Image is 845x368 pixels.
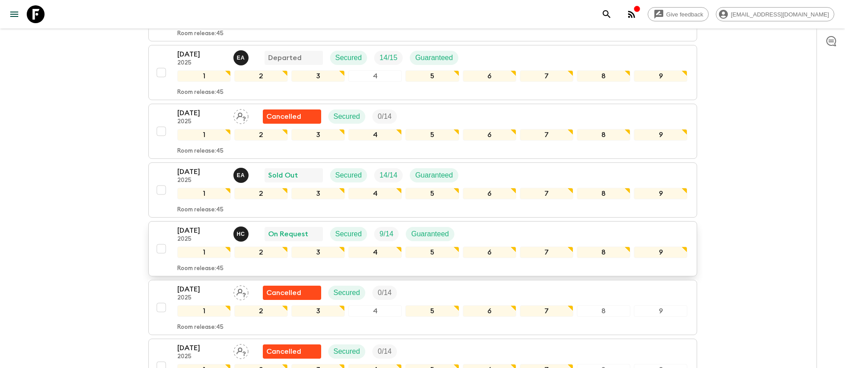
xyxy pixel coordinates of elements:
p: Secured [335,170,362,181]
div: 2 [234,70,288,82]
button: HC [233,226,250,242]
p: Secured [334,346,360,357]
div: 5 [405,129,459,141]
div: 7 [520,70,573,82]
span: Assign pack leader [233,288,249,295]
div: 2 [234,247,288,258]
button: [DATE]2025Hector Carillo On RequestSecuredTrip FillGuaranteed123456789Room release:45 [148,221,697,276]
div: Flash Pack cancellation [263,286,321,300]
div: 9 [634,70,687,82]
p: 0 / 14 [378,287,392,298]
p: Secured [335,53,362,63]
p: 0 / 14 [378,346,392,357]
div: Flash Pack cancellation [263,109,321,124]
div: Secured [328,109,366,124]
div: 4 [348,305,402,317]
div: [EMAIL_ADDRESS][DOMAIN_NAME] [716,7,834,21]
div: 2 [234,305,288,317]
div: 7 [520,247,573,258]
div: 1 [177,188,231,199]
div: Secured [330,51,367,65]
span: [EMAIL_ADDRESS][DOMAIN_NAME] [726,11,834,18]
p: 2025 [177,295,226,302]
a: Give feedback [648,7,709,21]
div: 1 [177,129,231,141]
p: 14 / 15 [380,53,397,63]
p: Guaranteed [411,229,449,239]
div: 1 [177,70,231,82]
div: Secured [328,344,366,359]
div: 2 [234,188,288,199]
p: Guaranteed [415,53,453,63]
p: Secured [334,111,360,122]
div: 1 [177,305,231,317]
div: 3 [291,305,345,317]
div: 3 [291,188,345,199]
div: 9 [634,129,687,141]
div: Trip Fill [374,227,399,241]
div: Secured [330,227,367,241]
div: 7 [520,188,573,199]
p: Room release: 45 [177,148,224,155]
button: search adventures [598,5,616,23]
button: [DATE]2025Assign pack leaderFlash Pack cancellationSecuredTrip Fill123456789Room release:45 [148,280,697,335]
button: [DATE]2025Ernesto AndradeDepartedSecuredTrip FillGuaranteed123456789Room release:45 [148,45,697,100]
div: 5 [405,70,459,82]
div: 9 [634,188,687,199]
p: 14 / 14 [380,170,397,181]
p: Guaranteed [415,170,453,181]
div: 6 [463,247,516,258]
div: 6 [463,188,516,199]
span: Give feedback [661,11,708,18]
div: Trip Fill [374,51,403,65]
div: Trip Fill [372,286,397,300]
div: 4 [348,188,402,199]
p: Room release: 45 [177,30,224,37]
p: [DATE] [177,225,226,236]
p: Cancelled [266,346,301,357]
div: Trip Fill [372,109,397,124]
div: 7 [520,129,573,141]
div: Trip Fill [374,168,403,182]
button: menu [5,5,23,23]
div: Secured [330,168,367,182]
button: EA [233,168,250,183]
p: Room release: 45 [177,324,224,331]
p: 2025 [177,60,226,67]
p: On Request [268,229,308,239]
div: 3 [291,129,345,141]
p: 2025 [177,236,226,243]
p: Room release: 45 [177,265,224,272]
div: 8 [577,129,630,141]
div: 2 [234,129,288,141]
div: 7 [520,305,573,317]
div: 3 [291,70,345,82]
div: Secured [328,286,366,300]
span: Assign pack leader [233,112,249,119]
p: 9 / 14 [380,229,393,239]
p: Room release: 45 [177,89,224,96]
div: 9 [634,247,687,258]
div: Flash Pack cancellation [263,344,321,359]
div: 6 [463,129,516,141]
p: [DATE] [177,284,226,295]
div: 4 [348,129,402,141]
div: 8 [577,305,630,317]
div: 6 [463,305,516,317]
p: [DATE] [177,49,226,60]
span: Hector Carillo [233,229,250,236]
span: Ernesto Andrade [233,170,250,178]
div: 9 [634,305,687,317]
p: 2025 [177,177,226,184]
div: 8 [577,70,630,82]
p: Cancelled [266,111,301,122]
div: 8 [577,247,630,258]
p: Secured [335,229,362,239]
p: Sold Out [268,170,298,181]
div: 4 [348,70,402,82]
div: 5 [405,305,459,317]
button: [DATE]2025Ernesto AndradeSold OutSecuredTrip FillGuaranteed123456789Room release:45 [148,162,697,218]
p: [DATE] [177,108,226,118]
div: Trip Fill [372,344,397,359]
p: Departed [268,53,302,63]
